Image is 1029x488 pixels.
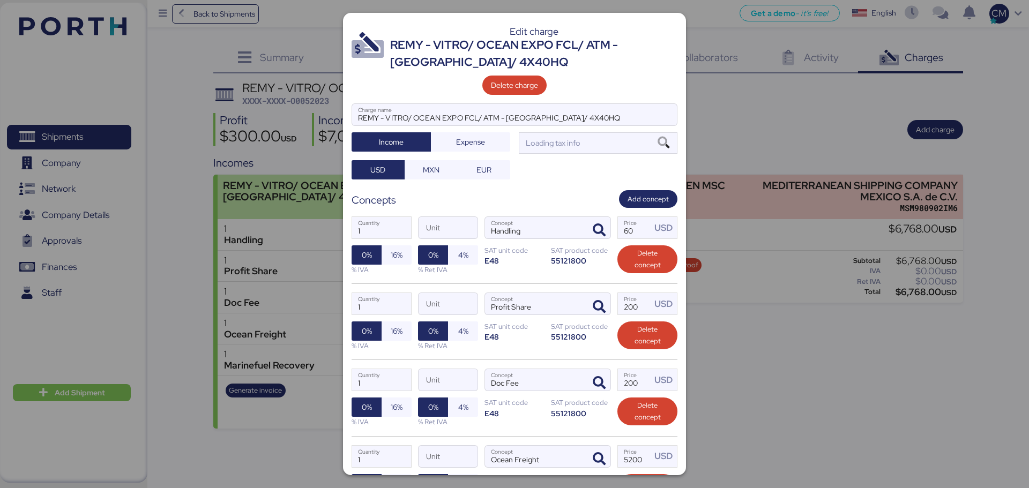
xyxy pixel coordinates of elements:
[428,325,438,337] span: 0%
[551,474,611,484] div: SAT product code
[362,249,372,261] span: 0%
[382,245,412,265] button: 16%
[484,408,545,418] div: E48
[456,136,485,148] span: Expense
[418,397,448,417] button: 0%
[448,321,478,341] button: 4%
[654,449,677,463] div: USD
[484,256,545,266] div: E48
[390,27,677,36] div: Edit charge
[618,446,651,467] input: Price
[484,397,545,408] div: SAT unit code
[617,245,677,273] button: Delete concept
[352,293,411,314] input: Quantity
[484,474,545,484] div: SAT unit code
[619,190,677,208] button: Add concept
[418,265,478,275] div: % Ret IVA
[418,417,478,427] div: % Ret IVA
[352,192,396,208] div: Concepts
[362,325,372,337] span: 0%
[352,104,677,125] input: Charge name
[484,332,545,342] div: E48
[391,401,402,414] span: 16%
[423,163,439,176] span: MXN
[352,245,382,265] button: 0%
[484,321,545,332] div: SAT unit code
[418,321,448,341] button: 0%
[431,132,510,152] button: Expense
[390,36,677,71] div: REMY - VITRO/ OCEAN EXPO FCL/ ATM - [GEOGRAPHIC_DATA]/ 4X40HQ
[618,369,651,391] input: Price
[428,401,438,414] span: 0%
[458,249,468,261] span: 4%
[588,296,610,318] button: ConceptConcept
[352,341,412,351] div: % IVA
[352,132,431,152] button: Income
[628,193,669,205] span: Add concept
[418,341,478,351] div: % Ret IVA
[419,369,478,391] input: Unit
[484,245,545,256] div: SAT unit code
[618,217,651,238] input: Price
[362,401,372,414] span: 0%
[448,397,478,417] button: 4%
[391,325,402,337] span: 16%
[588,372,610,394] button: ConceptConcept
[482,76,547,95] button: Delete charge
[654,373,677,387] div: USD
[626,324,669,347] span: Delete concept
[428,249,438,261] span: 0%
[551,397,611,408] div: SAT product code
[485,446,585,467] input: Concept
[352,321,382,341] button: 0%
[618,293,651,314] input: Price
[485,217,585,238] input: Concept
[457,160,510,179] button: EUR
[352,397,382,417] button: 0%
[551,256,611,266] div: 55121800
[418,245,448,265] button: 0%
[352,265,412,275] div: % IVA
[551,408,611,418] div: 55121800
[654,221,677,235] div: USD
[588,448,610,470] button: ConceptConcept
[419,217,478,238] input: Unit
[391,249,402,261] span: 16%
[485,369,585,391] input: Concept
[405,160,458,179] button: MXN
[654,297,677,311] div: USD
[485,293,585,314] input: Concept
[491,79,538,92] span: Delete charge
[617,321,677,349] button: Delete concept
[352,446,411,467] input: Quantity
[626,400,669,423] span: Delete concept
[382,321,412,341] button: 16%
[379,136,404,148] span: Income
[382,397,412,417] button: 16%
[626,247,669,271] span: Delete concept
[419,293,478,314] input: Unit
[352,417,412,427] div: % IVA
[476,163,491,176] span: EUR
[370,163,385,176] span: USD
[352,160,405,179] button: USD
[352,217,411,238] input: Quantity
[551,332,611,342] div: 55121800
[458,401,468,414] span: 4%
[617,397,677,425] button: Delete concept
[448,245,478,265] button: 4%
[588,219,610,242] button: ConceptConcept
[352,369,411,391] input: Quantity
[551,245,611,256] div: SAT product code
[524,137,580,149] div: Loading tax info
[458,325,468,337] span: 4%
[419,446,478,467] input: Unit
[551,321,611,332] div: SAT product code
